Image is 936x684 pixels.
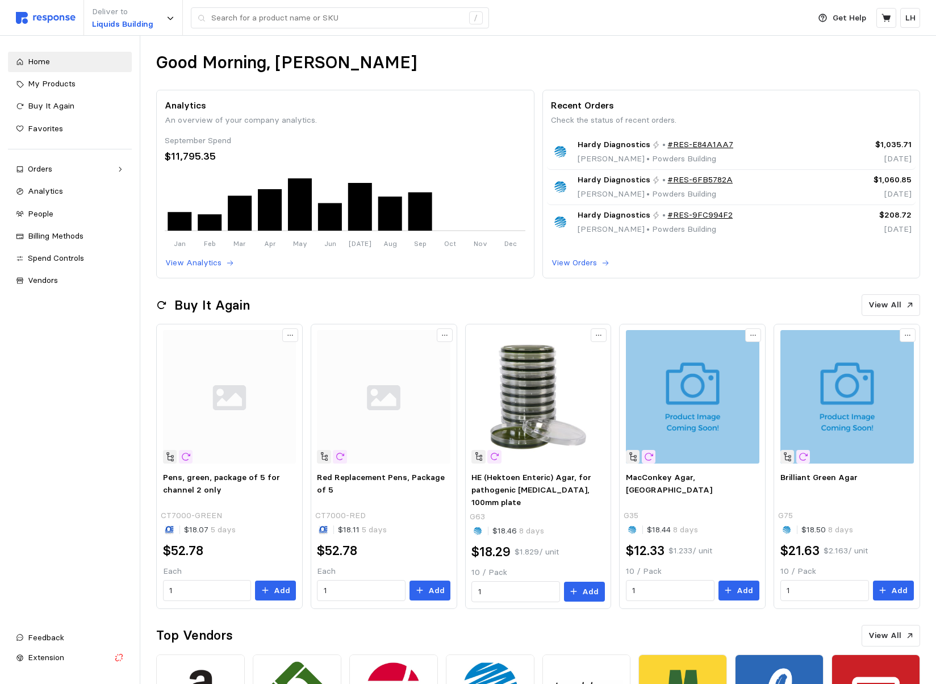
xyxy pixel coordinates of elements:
a: Favorites [8,119,132,139]
p: $18.11 [338,524,387,536]
p: G75 [778,510,793,522]
p: [DATE] [828,188,912,201]
p: 10 / Pack [780,565,914,578]
p: G63 [470,511,485,523]
img: g35_1.jpg [626,330,759,464]
p: Liquids Building [92,18,153,31]
span: Home [28,56,50,66]
span: 5 days [360,524,387,535]
button: Add [255,581,296,601]
tspan: Nov [474,239,487,248]
span: 8 days [826,524,853,535]
span: My Products [28,78,76,89]
span: Hardy Diagnostics [578,174,650,186]
p: $18.50 [801,524,853,536]
span: Spend Controls [28,253,84,263]
p: [DATE] [828,223,912,236]
tspan: Dec [504,239,517,248]
p: • [662,209,666,222]
img: svg%3e [163,330,296,464]
button: Get Help [812,7,873,29]
a: Vendors [8,270,132,291]
p: View Orders [551,257,597,269]
span: Hardy Diagnostics [578,209,650,222]
p: $1.233 / unit [668,545,712,557]
div: Orders [28,163,112,176]
h2: $18.29 [471,543,511,561]
p: View All [868,629,901,642]
span: Vendors [28,275,58,285]
p: LH [905,12,916,24]
p: • [662,139,666,151]
p: $1.829 / unit [515,546,559,558]
p: $18.46 [492,525,544,537]
a: Spend Controls [8,248,132,269]
span: Analytics [28,186,63,196]
p: View Analytics [165,257,222,269]
p: Get Help [833,12,866,24]
p: $18.44 [647,524,698,536]
a: Orders [8,159,132,180]
p: Check the status of recent orders. [551,114,912,127]
tspan: [DATE] [349,239,371,248]
h2: $52.78 [317,542,357,560]
button: Add [718,581,759,601]
p: $18.07 [184,524,236,536]
button: Add [873,581,914,601]
span: HE (Hektoen Enteric) Agar, for pathogenic [MEDICAL_DATA], 100mm plate [471,472,591,507]
button: View Orders [551,256,610,270]
img: g75_1.jpg [780,330,914,464]
span: Favorites [28,123,63,134]
a: My Products [8,74,132,94]
p: 10 / Pack [626,565,759,578]
tspan: May [293,239,307,248]
button: Feedback [8,628,132,648]
span: Pens, green, package of 5 for channel 2 only [163,472,280,495]
input: Qty [169,581,245,601]
p: Add [737,585,753,597]
p: Analytics [165,98,525,112]
p: • [662,174,666,186]
p: Deliver to [92,6,153,18]
p: CT7000-GREEN [161,510,222,522]
button: View All [862,625,920,647]
tspan: Jan [174,239,186,248]
h1: Good Morning, [PERSON_NAME] [156,52,417,74]
p: Recent Orders [551,98,912,112]
p: $1,035.71 [828,139,912,151]
a: Buy It Again [8,96,132,116]
h2: $52.78 [163,542,203,560]
span: Extension [28,652,64,662]
input: Search for a product name or SKU [211,8,463,28]
tspan: Sep [414,239,427,248]
span: MacConkey Agar, [GEOGRAPHIC_DATA] [626,472,712,495]
tspan: Aug [383,239,397,248]
span: 8 days [517,525,544,536]
a: Home [8,52,132,72]
p: [PERSON_NAME] Powders Building [578,188,733,201]
p: Each [163,565,296,578]
p: $1,060.85 [828,174,912,186]
tspan: Oct [444,239,456,248]
a: #RES-6FB5782A [667,174,733,186]
div: September Spend [165,135,525,147]
span: Billing Methods [28,231,83,241]
span: Buy It Again [28,101,74,111]
p: G35 [624,510,638,522]
img: Hardy Diagnostics [551,178,570,197]
input: Qty [787,581,862,601]
input: Qty [632,581,708,601]
a: #RES-9FC994F2 [667,209,733,222]
a: Analytics [8,181,132,202]
span: • [645,153,652,164]
p: Add [891,585,908,597]
a: #RES-E84A1AA7 [667,139,733,151]
h2: Top Vendors [156,627,233,644]
a: People [8,204,132,224]
button: Add [564,582,605,602]
span: Brilliant Green Agar [780,472,858,482]
h2: Buy It Again [174,297,250,314]
tspan: Apr [264,239,276,248]
span: Feedback [28,632,64,643]
p: Add [582,586,599,598]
